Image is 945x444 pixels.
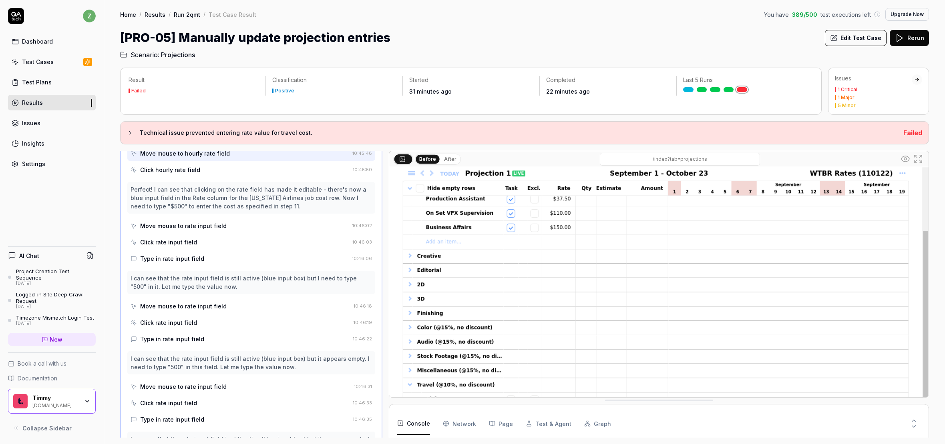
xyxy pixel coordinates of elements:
button: Click rate input field10:46:03 [127,235,375,250]
button: Technical issue prevented entering rate value for travel cost. [127,128,897,138]
p: Completed [546,76,670,84]
time: 10:45:48 [352,150,372,156]
button: After [441,155,460,164]
span: Documentation [18,374,57,382]
h4: AI Chat [19,252,39,260]
div: Test Case Result [209,10,256,18]
div: Insights [22,139,44,148]
a: Documentation [8,374,96,382]
time: 10:46:33 [353,400,372,406]
div: Failed [131,88,146,93]
a: Run 2qmt [174,10,200,18]
a: Scenario:Projections [120,50,195,60]
span: test executions left [820,10,871,19]
time: 10:46:22 [353,336,372,342]
div: Type in rate input field [140,335,204,343]
a: Dashboard [8,34,96,49]
a: Results [8,95,96,110]
a: Settings [8,156,96,172]
span: New [50,335,62,344]
button: Type in rate input field10:46:35 [127,412,375,427]
div: Test Cases [22,58,54,66]
h3: Technical issue prevented entering rate value for travel cost. [140,128,897,138]
div: Dashboard [22,37,53,46]
div: [DATE] [16,321,94,326]
time: 10:45:50 [353,167,372,172]
button: Before [416,154,440,163]
a: Project Creation Test Sequence[DATE] [8,268,96,286]
div: Settings [22,160,45,168]
time: 10:46:18 [354,303,372,309]
div: [DATE] [16,304,96,310]
span: Collapse Sidebar [22,424,72,432]
h1: [PRO-05] Manually update projection entries [120,29,390,47]
div: Move mouse to rate input field [140,222,227,230]
span: You have [764,10,789,19]
div: Results [22,98,43,107]
div: / [203,10,205,18]
div: Click rate input field [140,238,197,246]
div: [DOMAIN_NAME] [32,402,79,408]
span: 389 / 500 [792,10,817,19]
div: I can see that the rate input field is still active (blue input box) but it appears empty. I need... [131,354,372,371]
span: Book a call with us [18,359,66,368]
button: Test & Agent [526,412,571,435]
div: 5 Minor [838,103,856,108]
button: Type in rate input field10:46:06 [127,251,375,266]
div: Move mouse to hourly rate field [140,149,230,158]
a: Test Cases [8,54,96,70]
button: z [83,8,96,24]
a: New [8,333,96,346]
div: Move mouse to rate input field [140,302,227,310]
p: Result [129,76,259,84]
time: 10:46:03 [352,239,372,245]
a: Logged-in Site Deep Crawl Request[DATE] [8,291,96,310]
button: Network [443,412,476,435]
div: 1 Major [838,95,855,100]
div: Timmy [32,394,79,402]
button: Click rate input field10:46:19 [127,315,375,330]
button: Page [489,412,513,435]
div: 1 Critical [838,87,857,92]
a: Insights [8,136,96,151]
p: Classification [272,76,396,84]
button: Type in rate input field10:46:22 [127,332,375,346]
div: Logged-in Site Deep Crawl Request [16,291,96,304]
span: Scenario: [129,50,159,60]
div: Positive [275,88,294,93]
button: Move mouse to hourly rate field10:45:48 [127,146,375,161]
div: [DATE] [16,281,96,286]
div: I can see that the rate input field is still active (blue input box) but I need to type "500" in ... [131,274,372,291]
div: / [169,10,171,18]
div: Click rate input field [140,399,197,407]
time: 22 minutes ago [546,88,590,95]
p: Started [409,76,533,84]
button: Move mouse to rate input field10:46:18 [127,299,375,314]
a: Home [120,10,136,18]
button: Click hourly rate field10:45:50 [127,162,375,177]
a: Test Plans [8,74,96,90]
div: Project Creation Test Sequence [16,268,96,281]
button: Click rate input field10:46:33 [127,396,375,410]
button: Edit Test Case [825,30,887,46]
a: Results [145,10,165,18]
time: 10:46:19 [354,320,372,325]
time: 10:46:35 [353,416,372,422]
button: Console [397,412,430,435]
time: 10:46:06 [352,256,372,261]
div: Test Plans [22,78,52,86]
time: 31 minutes ago [409,88,452,95]
div: Perfect! I can see that clicking on the rate field has made it editable - there's now a blue inpu... [131,185,372,210]
span: Projections [161,50,195,60]
div: Issues [22,119,40,127]
button: Open in full screen [912,152,925,165]
div: Click hourly rate field [140,166,200,174]
button: Timmy LogoTimmy[DOMAIN_NAME] [8,389,96,414]
div: Issues [835,74,912,82]
a: Issues [8,115,96,131]
button: Collapse Sidebar [8,420,96,436]
button: Move mouse to rate input field10:46:31 [127,379,375,394]
a: Book a call with us [8,359,96,368]
span: z [83,10,96,22]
